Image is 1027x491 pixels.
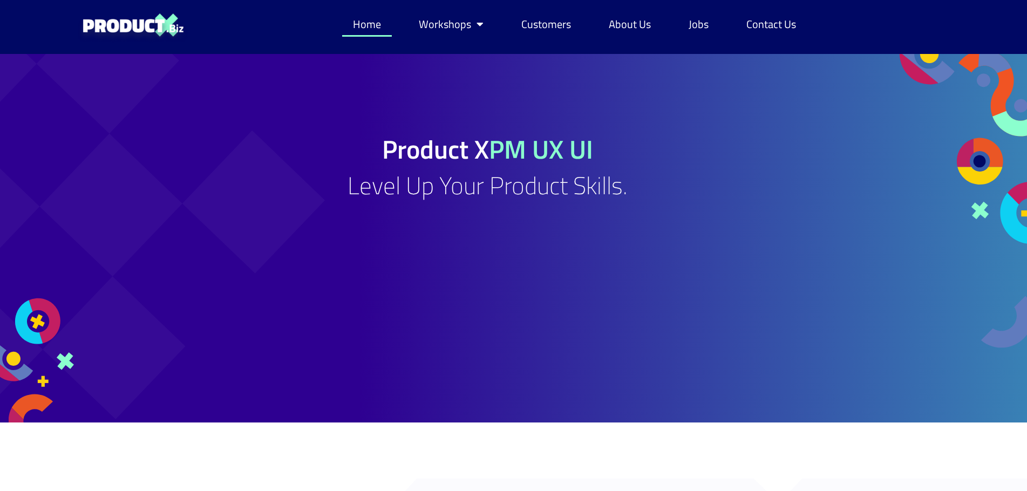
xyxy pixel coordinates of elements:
[489,129,593,169] span: PM UX UI
[678,12,719,37] a: Jobs
[511,12,582,37] a: Customers
[342,12,392,37] a: Home
[342,12,807,37] nav: Menu
[408,12,494,37] a: Workshops
[598,12,662,37] a: About Us
[348,173,628,197] h2: Level Up Your Product Skills.
[736,12,807,37] a: Contact Us
[382,137,593,162] h1: Product X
